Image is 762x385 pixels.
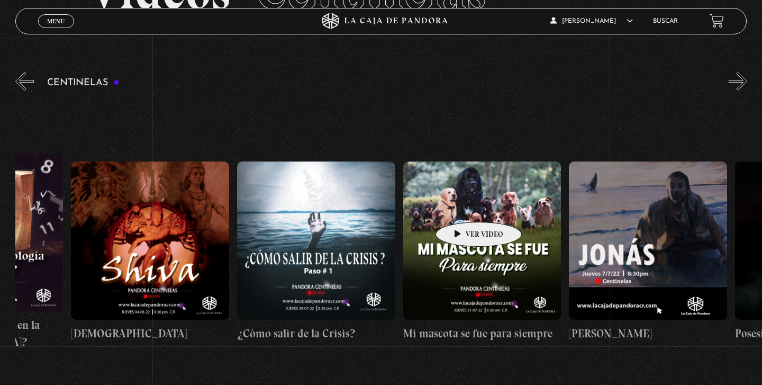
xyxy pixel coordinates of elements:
[71,325,229,342] h4: [DEMOGRAPHIC_DATA]
[237,325,395,342] h4: ¿Cómo salir de la Crisis?
[653,18,678,24] a: Buscar
[729,72,747,91] button: Next
[569,325,727,342] h4: [PERSON_NAME]
[47,78,120,88] h3: Centinelas
[47,18,65,24] span: Menu
[403,325,561,342] h4: Mi mascota se fue para siempre
[550,18,633,24] span: [PERSON_NAME]
[44,26,69,34] span: Cerrar
[710,14,724,28] a: View your shopping cart
[15,72,34,91] button: Previous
